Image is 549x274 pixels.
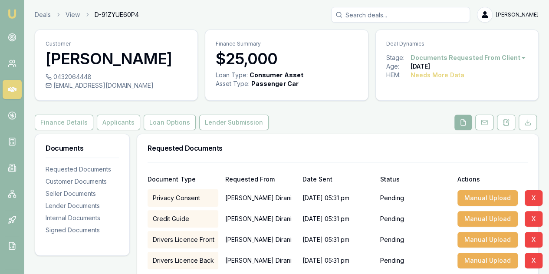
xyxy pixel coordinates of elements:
button: Lender Submission [199,115,269,130]
div: Internal Documents [46,214,119,222]
p: Customer [46,40,187,47]
button: Finance Details [35,115,93,130]
a: Applicants [95,115,142,130]
div: Needs More Data [411,71,464,79]
p: Deal Dynamics [386,40,528,47]
a: Loan Options [142,115,197,130]
p: [PERSON_NAME] Dirani [225,231,296,248]
button: Manual Upload [457,211,518,227]
div: [DATE] 05:31 pm [302,189,373,207]
p: Pending [380,235,404,244]
p: [PERSON_NAME] Dirani [225,189,296,207]
h3: Documents [46,145,119,152]
div: Status [380,176,450,182]
h3: [PERSON_NAME] [46,50,187,67]
div: Drivers Licence Back [148,252,218,269]
div: Actions [457,176,528,182]
a: Lender Submission [197,115,270,130]
a: Deals [35,10,51,19]
div: Signed Documents [46,226,119,234]
p: [PERSON_NAME] Dirani [225,210,296,228]
div: [DATE] [411,62,430,71]
div: Customer Documents [46,177,119,186]
div: 0432064448 [46,73,187,81]
div: Consumer Asset [250,71,303,79]
div: [DATE] 05:31 pm [302,231,373,248]
div: Document Type [148,176,218,182]
nav: breadcrumb [35,10,139,19]
div: [DATE] 05:31 pm [302,210,373,228]
p: Pending [380,215,404,223]
div: Date Sent [302,176,373,182]
button: Manual Upload [457,232,518,248]
button: X [525,253,542,268]
div: Passenger Car [251,79,298,88]
a: Finance Details [35,115,95,130]
button: Manual Upload [457,253,518,268]
p: Pending [380,194,404,202]
button: X [525,190,542,206]
div: [EMAIL_ADDRESS][DOMAIN_NAME] [46,81,187,90]
div: Loan Type: [216,71,248,79]
div: Requested Documents [46,165,119,174]
div: Lender Documents [46,201,119,210]
div: Age: [386,62,411,71]
div: Drivers Licence Front [148,231,218,248]
div: Credit Guide [148,210,218,228]
div: Seller Documents [46,189,119,198]
p: Finance Summary [216,40,357,47]
div: Requested From [225,176,296,182]
span: [PERSON_NAME] [496,11,539,18]
button: X [525,211,542,227]
p: Pending [380,256,404,265]
p: [PERSON_NAME] Dirani [225,252,296,269]
button: Manual Upload [457,190,518,206]
img: emu-icon-u.png [7,9,17,19]
h3: $25,000 [216,50,357,67]
button: Applicants [97,115,140,130]
button: Loan Options [144,115,196,130]
div: [DATE] 05:31 pm [302,252,373,269]
h3: Requested Documents [148,145,528,152]
button: X [525,232,542,248]
input: Search deals [331,7,470,23]
div: HEM: [386,71,411,79]
a: View [66,10,80,19]
div: Privacy Consent [148,189,218,207]
div: Stage: [386,53,411,62]
button: Documents Requested From Client [411,53,526,62]
div: Asset Type : [216,79,250,88]
span: D-91ZYUE60P4 [95,10,139,19]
